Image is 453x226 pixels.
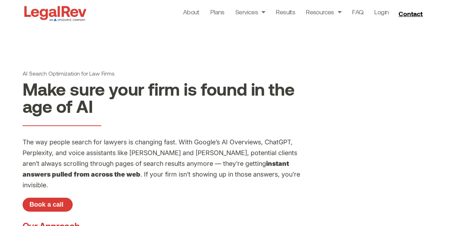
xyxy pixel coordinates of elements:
[306,7,341,17] a: Resources
[183,7,199,17] a: About
[399,10,423,17] span: Contact
[276,7,295,17] a: Results
[235,7,265,17] a: Services
[374,7,389,17] a: Login
[352,7,363,17] a: FAQ
[210,7,225,17] a: Plans
[396,8,427,19] a: Contact
[183,7,389,20] nav: Menu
